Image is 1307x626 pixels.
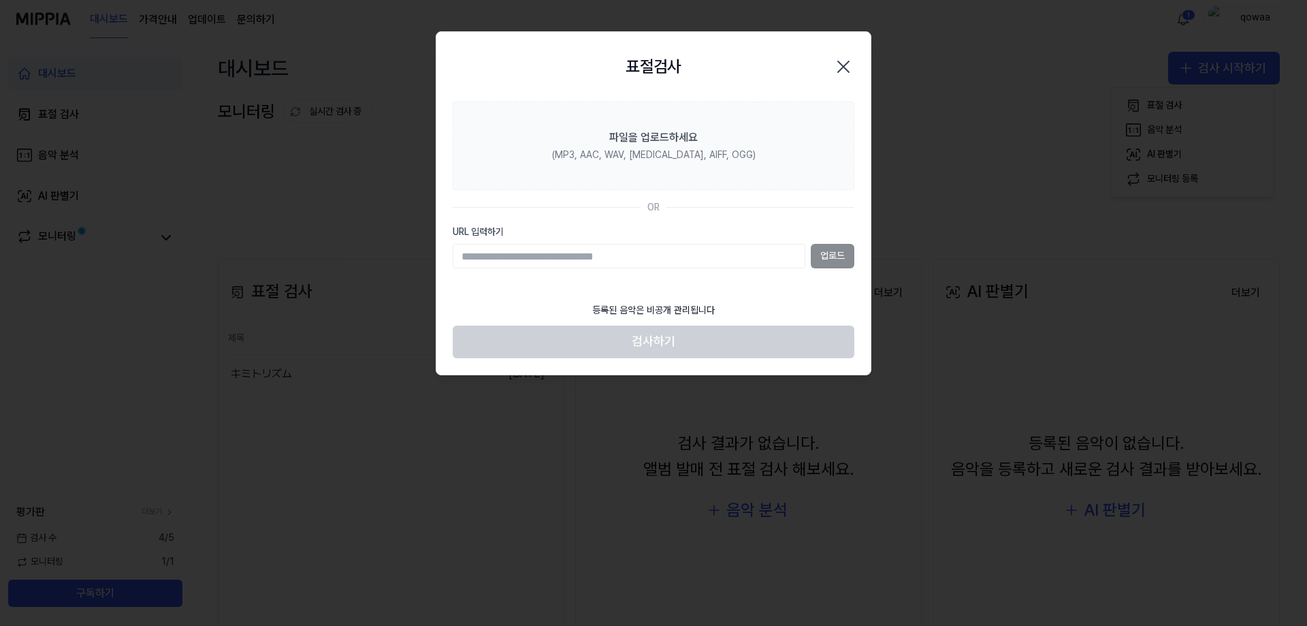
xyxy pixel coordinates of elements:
[453,225,854,239] label: URL 입력하기
[626,54,681,80] h2: 표절검사
[647,201,660,215] div: OR
[609,129,698,146] div: 파일을 업로드하세요
[584,296,723,326] div: 등록된 음악은 비공개 관리됩니다
[552,148,756,162] div: (MP3, AAC, WAV, [MEDICAL_DATA], AIFF, OGG)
